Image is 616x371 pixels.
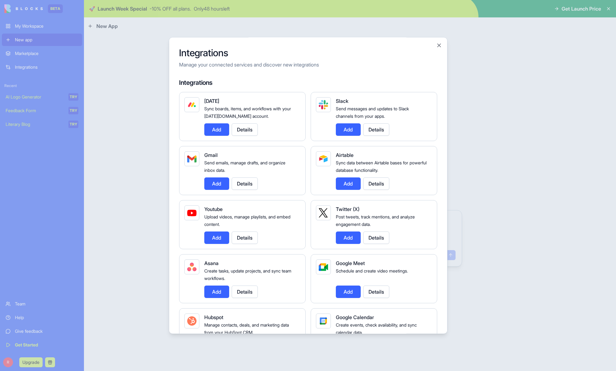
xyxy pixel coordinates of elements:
span: Schedule and create video meetings. [336,268,408,273]
button: Details [363,177,389,190]
button: Add [204,286,229,298]
span: [DATE] [204,98,219,104]
span: Slack [336,98,348,104]
button: Details [363,123,389,136]
span: Create tasks, update projects, and sync team workflows. [204,268,291,281]
span: Google Meet [336,260,365,266]
span: Post tweets, track mentions, and analyze engagement data. [336,214,415,227]
button: Add [204,231,229,244]
span: Sync data between Airtable bases for powerful database functionality. [336,160,427,173]
button: Add [336,177,361,190]
span: Send messages and updates to Slack channels from your apps. [336,106,409,119]
button: Details [232,231,258,244]
button: Close [436,42,442,48]
span: Sync boards, items, and workflows with your [DATE][DOMAIN_NAME] account. [204,106,291,119]
h2: Integrations [179,47,437,58]
span: Google Calendar [336,314,374,320]
button: Details [363,231,389,244]
span: Asana [204,260,219,266]
span: Upload videos, manage playlists, and embed content. [204,214,290,227]
span: Hubspot [204,314,223,320]
p: Manage your connected services and discover new integrations [179,61,437,68]
span: Send emails, manage drafts, and organize inbox data. [204,160,285,173]
h4: Integrations [179,78,437,87]
button: Details [363,286,389,298]
button: Add [336,123,361,136]
button: Add [204,123,229,136]
span: Manage contacts, deals, and marketing data from your HubSpot CRM. [204,322,289,335]
button: Add [336,231,361,244]
span: Gmail [204,152,218,158]
button: Details [232,286,258,298]
span: Create events, check availability, and sync calendar data. [336,322,417,335]
button: Details [232,123,258,136]
span: Youtube [204,206,223,212]
button: Add [204,177,229,190]
span: Twitter (X) [336,206,359,212]
button: Details [232,177,258,190]
span: Airtable [336,152,354,158]
button: Add [336,286,361,298]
